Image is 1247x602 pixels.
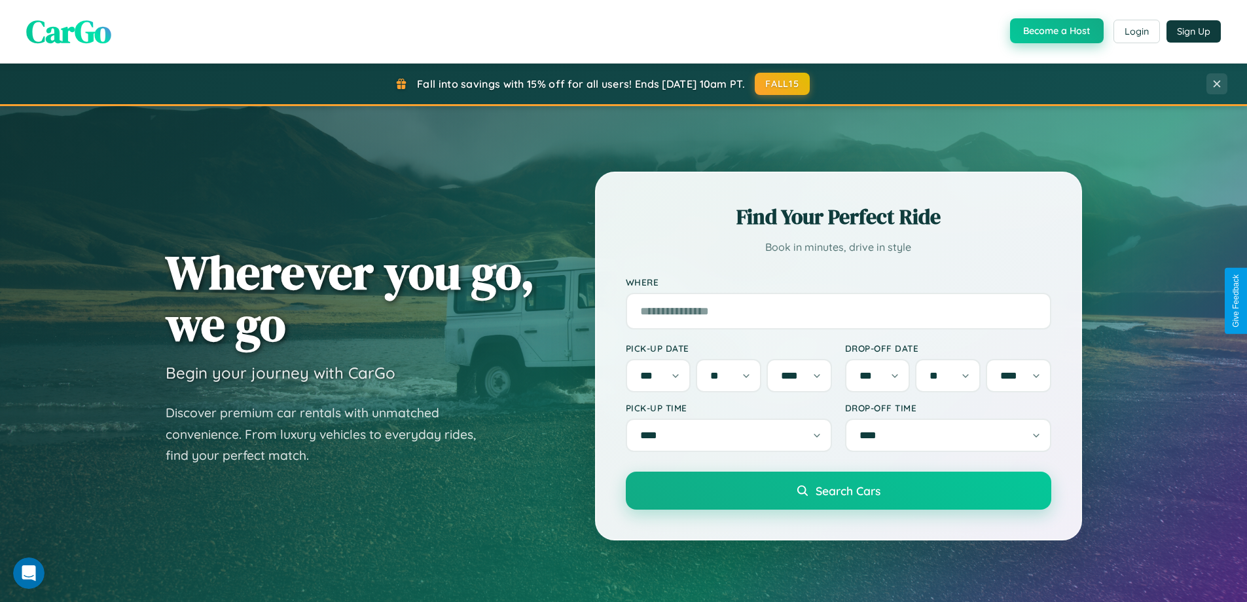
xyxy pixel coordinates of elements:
button: Login [1113,20,1160,43]
label: Where [626,276,1051,288]
button: Sign Up [1166,20,1221,43]
span: Fall into savings with 15% off for all users! Ends [DATE] 10am PT. [417,77,745,90]
label: Pick-up Time [626,402,832,413]
div: Give Feedback [1231,274,1240,328]
button: Search Cars [626,472,1051,510]
h1: Wherever you go, we go [166,246,535,350]
button: Become a Host [1010,18,1104,43]
label: Pick-up Date [626,343,832,354]
p: Book in minutes, drive in style [626,238,1051,257]
span: Search Cars [816,483,880,498]
iframe: Intercom live chat [13,557,45,589]
span: CarGo [26,10,111,53]
label: Drop-off Time [845,402,1051,413]
label: Drop-off Date [845,343,1051,354]
h3: Begin your journey with CarGo [166,363,395,383]
p: Discover premium car rentals with unmatched convenience. From luxury vehicles to everyday rides, ... [166,402,493,466]
h2: Find Your Perfect Ride [626,202,1051,231]
button: FALL15 [755,73,810,95]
